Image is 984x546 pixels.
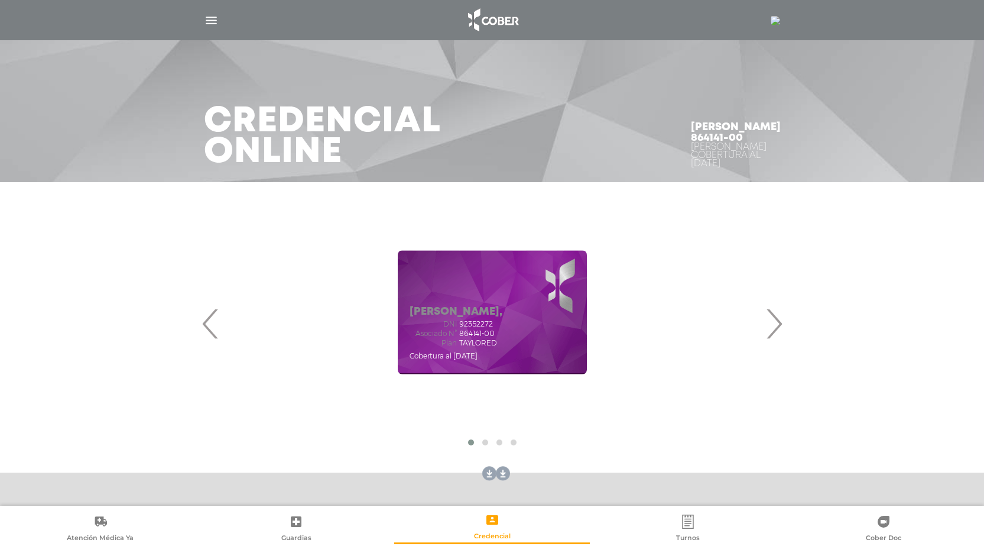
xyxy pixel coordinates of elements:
h5: [PERSON_NAME], [410,306,502,319]
span: Turnos [676,534,700,544]
a: Atención Médica Ya [2,514,198,544]
span: Guardias [281,534,311,544]
span: TAYLORED [459,339,497,347]
span: Credencial [474,532,511,542]
a: Turnos [590,514,785,544]
span: Plan [410,339,457,347]
h4: [PERSON_NAME] 864141-00 [691,122,781,143]
span: Next [762,292,785,356]
img: 30391 [771,16,780,25]
img: logo_cober_home-white.png [462,6,524,34]
span: 92352272 [459,320,493,328]
span: Cober Doc [866,534,901,544]
a: Cober Doc [786,514,982,544]
span: Cobertura al [DATE] [410,351,478,360]
span: Asociado N° [410,329,457,338]
span: DNI [410,320,457,328]
span: Previous [199,292,222,356]
img: Cober_menu-lines-white.svg [204,13,219,28]
a: Guardias [198,514,394,544]
span: Atención Médica Ya [67,534,134,544]
span: 864141-00 [459,329,495,338]
div: [PERSON_NAME] Cobertura al [DATE] [691,143,781,168]
h3: Credencial Online [204,106,441,168]
a: Credencial [394,512,590,542]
